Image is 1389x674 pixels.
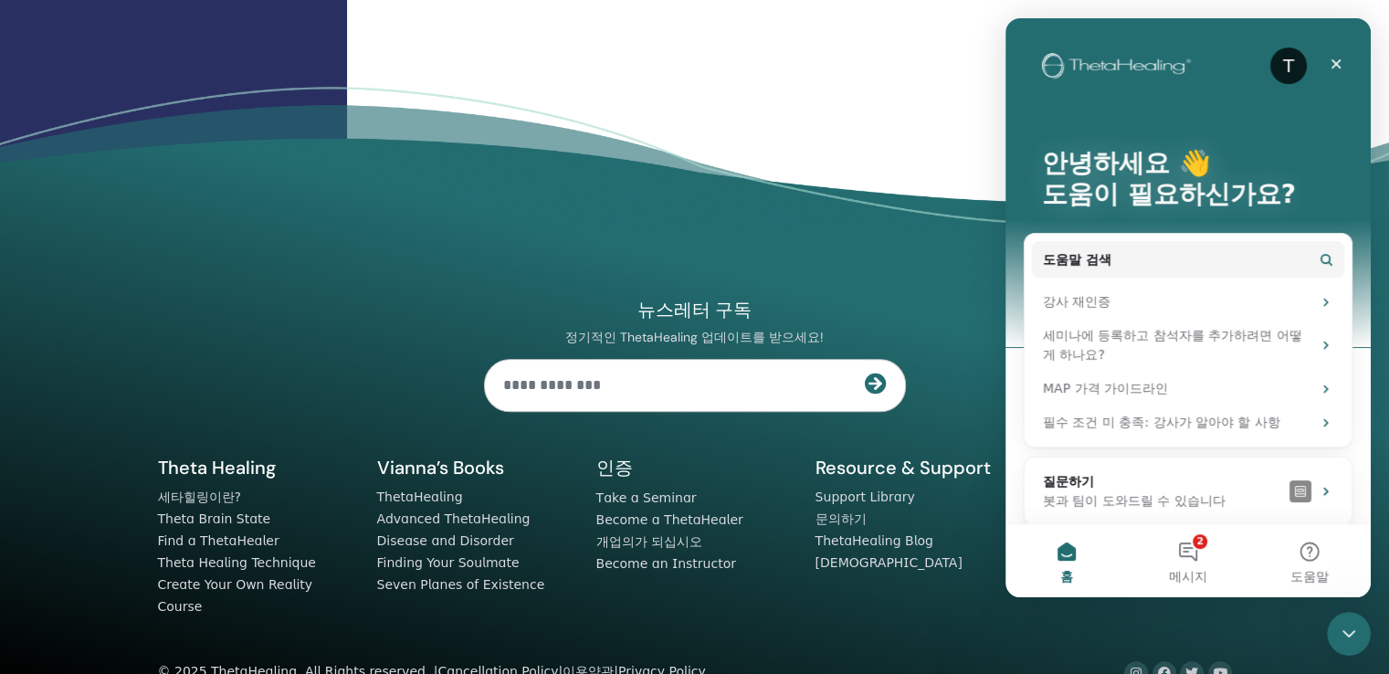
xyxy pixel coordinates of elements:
[1005,18,1371,597] iframe: Intercom live chat
[158,511,271,526] a: Theta Brain State
[377,577,545,592] a: Seven Planes of Existence
[816,456,1013,479] h5: Resource & Support
[816,511,867,526] a: 문의하기
[377,533,514,548] a: Disease and Disorder
[484,329,906,346] p: 정기적인 ThetaHealing 업데이트를 받으세요!
[596,512,743,527] a: Become a ThetaHealer
[158,533,279,548] a: Find a ThetaHealer
[377,490,463,504] a: ThetaHealing
[596,456,794,480] h5: 인증
[158,456,355,479] h5: Theta Healing
[596,556,736,571] a: Become an Instructor
[377,456,574,479] h5: Vianna’s Books
[816,490,915,504] a: Support Library
[816,555,963,570] a: [DEMOGRAPHIC_DATA]
[484,298,906,322] h4: 뉴스레터 구독
[596,534,702,549] a: 개업의가 되십시오
[377,555,520,570] a: Finding Your Soulmate
[158,555,316,570] a: Theta Healing Technique
[1327,612,1371,656] iframe: Intercom live chat
[377,511,531,526] a: Advanced ThetaHealing
[816,533,933,548] a: ThetaHealing Blog
[158,577,313,614] a: Create Your Own Reality Course
[596,490,697,505] a: Take a Seminar
[158,490,241,504] a: 세타힐링이란?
